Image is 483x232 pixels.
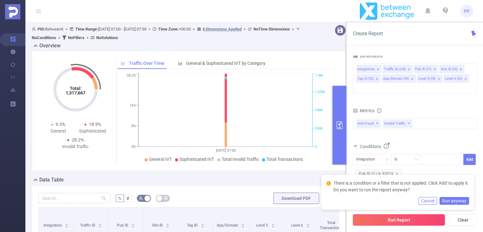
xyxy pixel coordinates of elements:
div: Invalid Traffic [58,143,93,150]
p: There is a condition or a filter that is not applied. Click 'Add' to apply it. Do you want to run... [333,180,469,193]
span: Total Transactions [320,221,343,230]
i: icon: caret-up [98,222,102,224]
i: icon: close [376,68,379,72]
button: Run Report [353,214,445,226]
tspan: 1,317,667 [66,90,85,95]
tspan: [DATE] 07:00 [216,148,235,153]
i: icon: caret-down [131,225,135,227]
li: Traffic ID (tid) [383,65,413,73]
span: 9.3% [56,122,65,127]
div: Level 5 (l5) [418,75,436,83]
i: icon: close [433,68,436,72]
i: icon: caret-up [65,222,69,224]
i: icon: close [464,77,467,81]
h2: Data Table [39,176,64,184]
span: ✕ [376,120,379,127]
div: Is [394,154,402,165]
div: Sort [271,222,275,226]
h2: Overview [39,42,61,50]
div: Tag ID (l3) [358,75,374,83]
i: icon: close [407,68,411,72]
span: > [191,27,197,31]
tspan: 1.4M [315,74,323,78]
i: icon: caret-down [65,225,69,227]
span: > [290,27,296,31]
i: icon: close [459,68,462,72]
span: > [64,27,70,31]
i: icon: down [385,158,389,162]
i: icon: caret-down [271,225,275,227]
u: 8 Dimensions Applied [203,27,242,31]
span: Level 5 [256,223,269,228]
span: General IVT [149,157,172,162]
span: Create Report [353,31,383,37]
i: icon: caret-up [241,222,245,224]
i: icon: line-chart [121,61,125,65]
li: Tag ID (l3) [356,74,380,83]
div: General [41,128,76,134]
i: icon: info-circle [384,144,389,149]
img: Protected Media [5,4,20,19]
i: icon: down [414,158,418,162]
span: 28.2% [72,137,84,142]
li: Integration [356,65,381,73]
i: icon: caret-down [166,225,170,227]
i: icon: close [437,77,440,81]
input: Search... [38,193,111,203]
span: Anti-Fraud [356,119,380,128]
span: > [146,27,152,31]
li: Site ID (l2) [439,65,464,73]
tspan: 16% [130,103,136,107]
i: icon: close [375,77,379,81]
span: ✕ [408,120,410,127]
div: Sort [131,222,135,226]
i: icon: caret-up [271,222,275,224]
button: Download PDF [273,193,319,204]
li: Level 5 (l5) [417,74,442,83]
i: icon: bg-colors [139,196,143,200]
span: # [126,196,129,201]
span: Conditions [360,144,389,149]
button: Cancel [419,197,437,205]
i: icon: caret-down [241,225,245,227]
span: Traffic Over Time [129,61,164,66]
i: icon: caret-down [98,225,102,227]
span: Invalid Traffic [383,119,412,128]
span: > [242,27,248,31]
div: Sort [65,222,69,226]
span: Pub ID (l1) Is '43916' [355,169,402,178]
b: Time Zone: [158,27,179,31]
div: Level 6 (l6) [445,75,462,83]
b: No Filters [68,35,84,40]
span: Level 6 [291,223,304,228]
tspan: 700K [315,108,323,113]
b: No Solutions [96,35,118,40]
span: Traffic ID [80,223,96,228]
tspan: 350K [315,126,323,131]
div: Integration [356,154,379,165]
div: Traffic ID (tid) [384,65,406,73]
div: Pub ID (l1) [415,65,432,73]
i: icon: caret-up [201,222,204,224]
b: Time Range: [75,27,98,31]
li: App/Domain (l4) [382,74,416,83]
i: icon: caret-down [306,225,310,227]
b: PID: [37,27,45,31]
tspan: 28.2% [127,74,136,78]
li: Level 6 (l6) [444,74,469,83]
b: No Conditions [32,35,56,40]
div: Sophisticated [76,128,110,134]
i: icon: user [32,27,37,31]
span: 18.9% [89,122,101,127]
span: Total Invalid Traffic [222,157,259,162]
span: BetweenX [DATE] 07:00 - [DATE] 07:59 +00:00 [32,27,302,40]
i: icon: caret-up [306,222,310,224]
div: App/Domain (l4) [383,75,409,83]
i: icon: caret-up [166,222,170,224]
div: Sort [306,222,310,226]
i: icon: exclamation-circle [326,181,331,186]
tspan: Total: [70,86,81,91]
i: icon: close [395,172,399,175]
div: Sort [98,222,102,226]
tspan: 8% [131,124,136,128]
